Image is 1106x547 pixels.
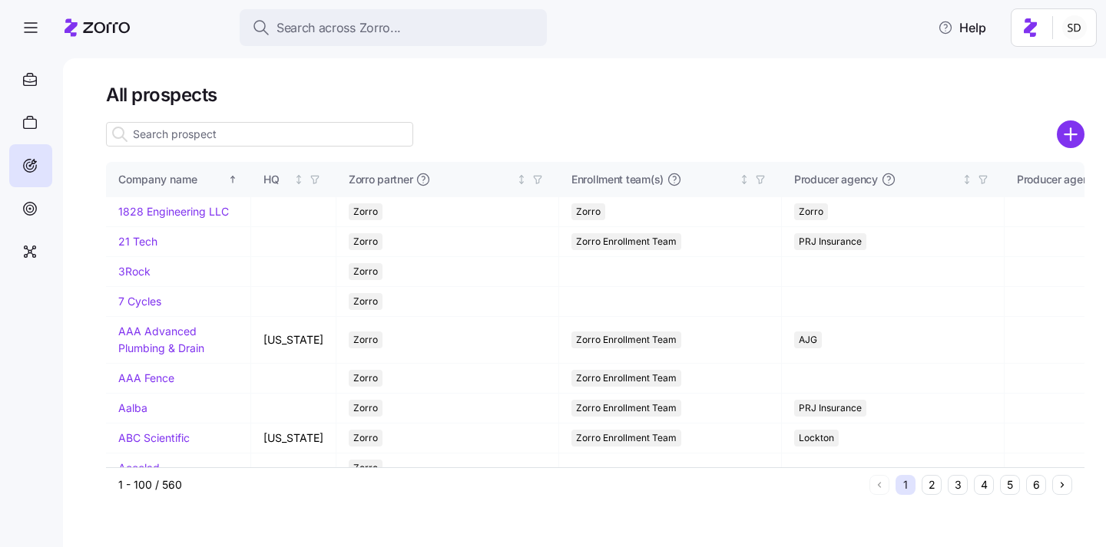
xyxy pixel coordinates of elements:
[353,263,378,280] span: Zorro
[118,461,160,474] a: Accolad
[353,293,378,310] span: Zorro
[1052,475,1072,495] button: Next page
[353,430,378,446] span: Zorro
[1057,120,1084,148] svg: add icon
[926,12,998,43] button: Help
[227,174,238,185] div: Sorted ascending
[118,401,147,414] a: Aalba
[251,423,336,453] td: [US_STATE]
[118,431,190,444] a: ABC Scientific
[118,371,174,384] a: AAA Fence
[353,400,378,417] span: Zorro
[106,122,413,147] input: Search prospect
[293,174,304,185] div: Not sorted
[571,172,664,187] span: Enrollment team(s)
[576,203,601,220] span: Zorro
[118,325,204,354] a: AAA Advanced Plumbing & Drain
[974,475,994,495] button: 4
[1000,475,1020,495] button: 5
[576,370,677,387] span: Zorro Enrollment Team
[938,18,986,37] span: Help
[516,174,527,185] div: Not sorted
[106,162,251,197] th: Company nameSorted ascending
[576,233,677,250] span: Zorro Enrollment Team
[799,233,862,250] span: PRJ Insurance
[106,83,1084,107] h1: All prospects
[782,162,1005,197] th: Producer agencyNot sorted
[349,172,412,187] span: Zorro partner
[1062,15,1087,40] img: 038087f1531ae87852c32fa7be65e69b
[739,174,750,185] div: Not sorted
[799,400,862,417] span: PRJ Insurance
[948,475,968,495] button: 3
[799,203,823,220] span: Zorro
[276,18,401,38] span: Search across Zorro...
[869,475,889,495] button: Previous page
[251,162,336,197] th: HQNot sorted
[118,205,229,218] a: 1828 Engineering LLC
[118,477,863,493] div: 1 - 100 / 560
[576,331,677,348] span: Zorro Enrollment Team
[118,171,225,188] div: Company name
[240,9,547,46] button: Search across Zorro...
[353,331,378,348] span: Zorro
[896,475,916,495] button: 1
[576,400,677,417] span: Zorro Enrollment Team
[353,370,378,387] span: Zorro
[353,203,378,220] span: Zorro
[962,174,972,185] div: Not sorted
[794,172,878,187] span: Producer agency
[118,265,151,278] a: 3Rock
[559,162,782,197] th: Enrollment team(s)Not sorted
[336,162,559,197] th: Zorro partnerNot sorted
[118,295,161,308] a: 7 Cycles
[1017,172,1092,187] span: Producer agent
[799,331,817,348] span: AJG
[1026,475,1046,495] button: 6
[799,430,834,446] span: Lockton
[263,171,290,188] div: HQ
[251,317,336,363] td: [US_STATE]
[353,460,378,476] span: Zorro
[118,235,157,248] a: 21 Tech
[353,233,378,250] span: Zorro
[576,430,677,446] span: Zorro Enrollment Team
[922,475,942,495] button: 2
